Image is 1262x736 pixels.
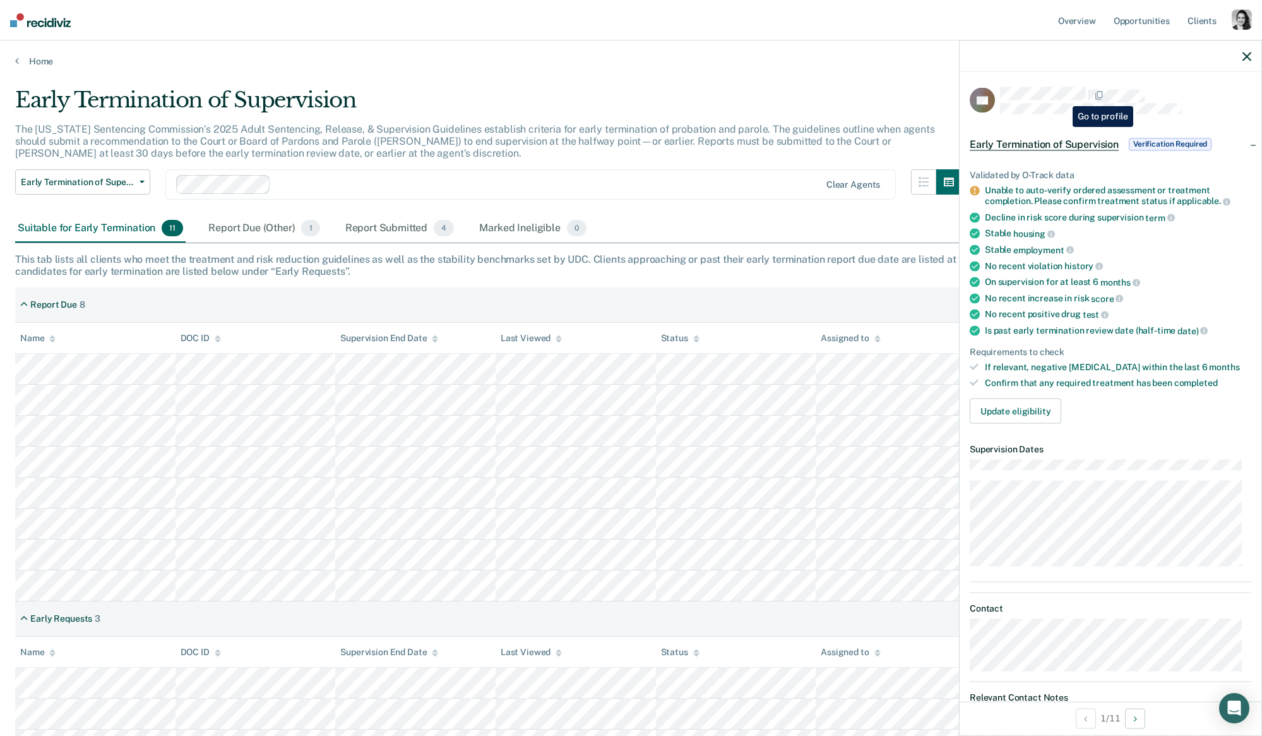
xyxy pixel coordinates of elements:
div: Last Viewed [501,333,562,344]
div: Assigned to [821,333,880,344]
button: Next Opportunity [1125,708,1145,728]
div: No recent increase in risk [985,293,1251,304]
div: Requirements to check [970,346,1251,357]
span: months [1100,277,1140,287]
span: housing [1013,229,1055,239]
div: Is past early termination review date (half-time [985,325,1251,337]
div: Unable to auto-verify ordered assessment or treatment completion. Please confirm treatment status... [985,185,1251,207]
div: Open Intercom Messenger [1219,693,1249,723]
span: test [1083,310,1109,320]
button: Update eligibility [970,399,1061,424]
div: Validated by O-Track data [970,169,1251,180]
span: Early Termination of Supervision [970,138,1119,150]
dt: Contact [970,603,1251,614]
div: Early Termination of SupervisionVerification Required [960,124,1261,164]
div: Name [20,647,56,658]
span: date) [1177,325,1208,335]
span: 11 [162,220,183,236]
div: Stable [985,228,1251,239]
div: Supervision End Date [340,333,438,344]
div: If relevant, negative [MEDICAL_DATA] within the last 6 [985,362,1251,373]
div: Status [661,333,699,344]
div: 8 [80,299,85,310]
div: Report Submitted [343,215,457,243]
div: Name [20,333,56,344]
div: Suitable for Early Termination [15,215,186,243]
div: Report Due [30,299,77,310]
span: Verification Required [1129,138,1211,150]
div: No recent positive drug [985,309,1251,320]
span: term [1145,212,1174,222]
span: 4 [434,220,454,236]
div: Early Termination of Supervision [15,87,961,123]
div: Stable [985,244,1251,256]
span: employment [1013,244,1073,255]
button: Previous Opportunity [1076,708,1096,728]
span: completed [1174,378,1218,388]
span: 1 [301,220,319,236]
div: Decline in risk score during supervision [985,212,1251,223]
span: history [1064,261,1103,271]
div: Assigned to [821,647,880,658]
dt: Supervision Dates [970,444,1251,455]
div: Confirm that any required treatment has been [985,378,1251,389]
img: Recidiviz [10,13,71,27]
span: 0 [567,220,586,236]
div: This tab lists all clients who meet the treatment and risk reduction guidelines as well as the st... [15,253,1247,277]
div: 3 [95,613,100,624]
span: score [1091,293,1123,303]
div: Last Viewed [501,647,562,658]
div: Clear agents [826,179,880,190]
div: On supervision for at least 6 [985,277,1251,288]
div: DOC ID [181,647,221,658]
div: DOC ID [181,333,221,344]
p: The [US_STATE] Sentencing Commission’s 2025 Adult Sentencing, Release, & Supervision Guidelines e... [15,123,935,159]
span: Early Termination of Supervision [21,177,134,188]
div: Marked Ineligible [477,215,589,243]
span: months [1209,362,1239,372]
dt: Relevant Contact Notes [970,692,1251,703]
div: Status [661,647,699,658]
a: Home [15,56,1247,67]
div: Early Requests [30,613,92,624]
div: Supervision End Date [340,647,438,658]
div: 1 / 11 [960,701,1261,735]
div: Report Due (Other) [206,215,322,243]
div: No recent violation [985,260,1251,272]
